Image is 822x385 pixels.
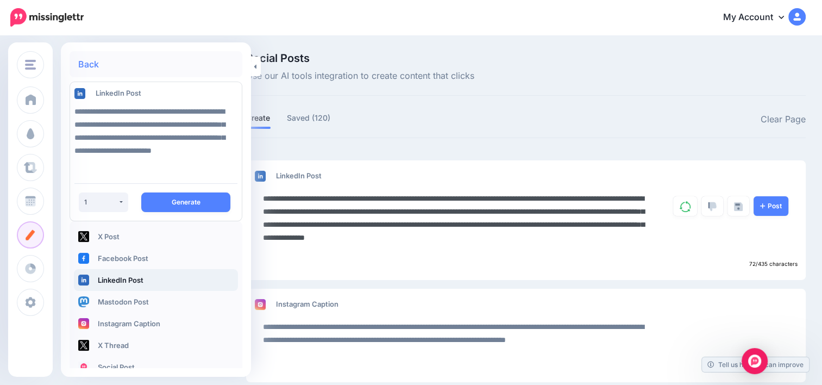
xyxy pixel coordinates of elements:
img: facebook-square.png [78,253,89,264]
button: Generate [141,192,230,212]
div: 33/226 characters [246,359,806,374]
img: twitter-square.png [78,340,89,351]
img: linkedin-square.png [78,275,89,285]
img: logo-square.png [78,362,89,372]
a: Saved (120) [287,111,331,125]
a: X Thread [74,334,238,356]
span: LinkedIn Post [276,171,322,180]
a: Post [754,196,788,216]
a: My Account [712,4,806,31]
span: Instagram Caption [276,300,338,308]
a: Clear Page [761,113,806,127]
img: linkedin-square.png [74,88,85,99]
a: Social Post [74,356,238,378]
a: Tell us how we can improve [702,357,809,372]
a: X Post [74,226,238,247]
a: Back [78,60,99,69]
span: Social Posts [246,53,474,64]
span: Use our AI tools integration to create content that clicks [246,69,474,83]
a: Mastodon Post [74,291,238,313]
div: 1 [84,198,118,206]
span: LinkedIn Post [96,89,141,97]
div: 72/435 characters [246,257,806,271]
img: menu.png [25,60,36,70]
img: mastodon-square.png [78,296,89,307]
a: Facebook Post [74,247,238,269]
img: instagram-square.png [255,299,266,310]
img: linkedin-square.png [255,171,266,182]
img: save.png [734,202,743,211]
div: Open Intercom Messenger [742,348,768,374]
img: sync-green.png [680,201,691,212]
a: Create [246,111,271,125]
img: Missinglettr [10,8,84,27]
img: twitter-square.png [78,231,89,242]
img: instagram-square.png [78,318,89,329]
a: Instagram Caption [74,313,238,334]
button: 1 [79,192,128,212]
img: thumbs-down-grey.png [708,202,717,212]
a: LinkedIn Post [74,269,238,291]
